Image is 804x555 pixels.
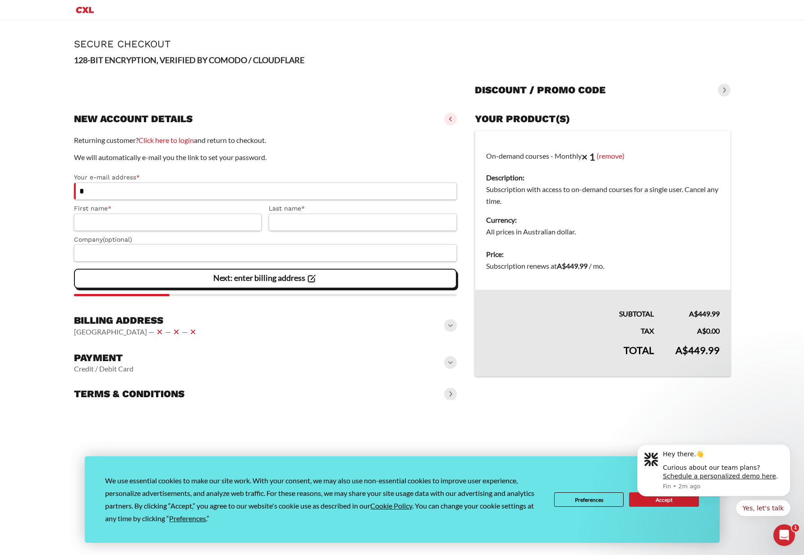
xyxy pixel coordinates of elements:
[74,172,457,183] label: Your e-mail address
[138,136,194,144] a: Click here to login
[589,261,603,270] span: / mo
[557,261,566,270] span: A$
[689,309,720,318] bdi: 449.99
[675,344,688,356] span: A$
[624,414,804,531] iframe: Intercom notifications message
[74,352,133,364] h3: Payment
[475,131,730,243] td: On-demand courses - Monthly
[557,261,588,270] bdi: 449.99
[486,248,719,260] dt: Price:
[475,337,665,376] th: Total
[74,38,730,50] h1: Secure Checkout
[74,234,457,245] label: Company
[74,388,184,400] h3: Terms & conditions
[74,151,457,163] p: We will automatically e-mail you the link to set your password.
[582,151,595,163] strong: × 1
[74,134,457,146] p: Returning customer? and return to checkout.
[486,172,719,183] dt: Description:
[85,456,720,543] div: Cookie Consent Prompt
[689,309,698,318] span: A$
[475,84,606,96] h3: Discount / promo code
[486,183,719,207] dd: Subscription with access to on-demand courses for a single user. Cancel any time.
[103,236,132,243] span: (optional)
[74,113,193,125] h3: New account details
[74,269,457,289] vaadin-button: Next: enter billing address
[74,364,133,373] vaadin-horizontal-layout: Credit / Debit Card
[370,501,412,510] span: Cookie Policy
[773,524,795,546] iframe: Intercom live chat
[475,290,665,320] th: Subtotal
[269,203,457,214] label: Last name
[74,203,262,214] label: First name
[792,524,799,532] span: 1
[475,320,665,337] th: Tax
[554,492,624,507] button: Preferences
[486,226,719,238] dd: All prices in Australian dollar.
[597,151,625,160] a: (remove)
[74,55,304,65] strong: 128-BIT ENCRYPTION, VERIFIED BY COMODO / CLOUDFLARE
[486,261,604,270] span: Subscription renews at .
[169,514,206,523] span: Preferences
[675,344,720,356] bdi: 449.99
[74,314,198,327] h3: Billing address
[105,474,540,525] div: We use essential cookies to make our site work. With your consent, we may also use non-essential ...
[486,214,719,226] dt: Currency:
[74,326,198,337] vaadin-horizontal-layout: [GEOGRAPHIC_DATA] — — —
[697,326,720,335] bdi: 0.00
[697,326,706,335] span: A$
